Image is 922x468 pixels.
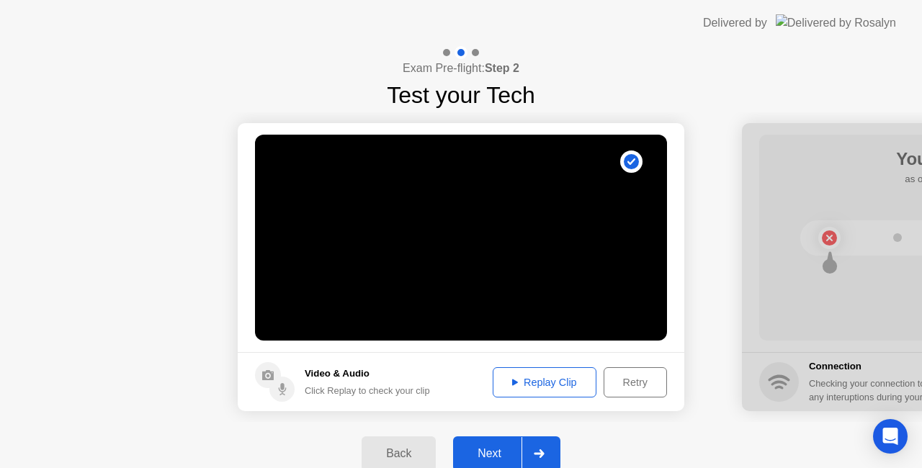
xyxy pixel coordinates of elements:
[305,384,430,397] div: Click Replay to check your clip
[403,60,519,77] h4: Exam Pre-flight:
[493,367,596,397] button: Replay Clip
[498,377,591,388] div: Replay Clip
[776,14,896,31] img: Delivered by Rosalyn
[305,366,430,381] h5: Video & Audio
[604,367,667,397] button: Retry
[366,447,431,460] div: Back
[485,62,519,74] b: Step 2
[609,377,662,388] div: Retry
[873,419,908,454] div: Open Intercom Messenger
[387,78,535,112] h1: Test your Tech
[457,447,522,460] div: Next
[703,14,767,32] div: Delivered by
